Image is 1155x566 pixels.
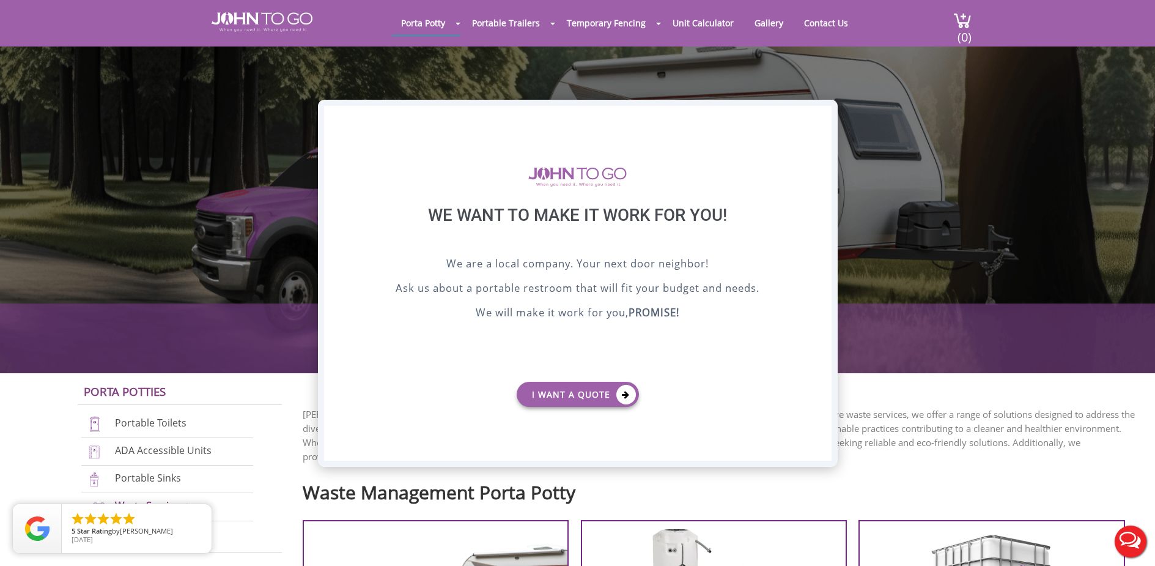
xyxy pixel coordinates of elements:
span: 5 [72,526,75,535]
button: Live Chat [1106,517,1155,566]
a: I want a Quote [517,382,639,407]
div: X [812,106,831,127]
li:  [83,512,98,526]
span: Star Rating [77,526,112,535]
p: We are a local company. Your next door neighbor! [355,256,801,274]
span: [DATE] [72,535,93,544]
img: Review Rating [25,516,50,541]
li:  [96,512,111,526]
span: by [72,527,202,536]
p: We will make it work for you, [355,305,801,323]
img: logo of viptogo [528,167,627,187]
span: [PERSON_NAME] [120,526,173,535]
li:  [109,512,124,526]
li:  [122,512,136,526]
b: PROMISE! [629,305,679,319]
li:  [70,512,85,526]
div: We want to make it work for you! [355,205,801,256]
p: Ask us about a portable restroom that will fit your budget and needs. [355,280,801,299]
